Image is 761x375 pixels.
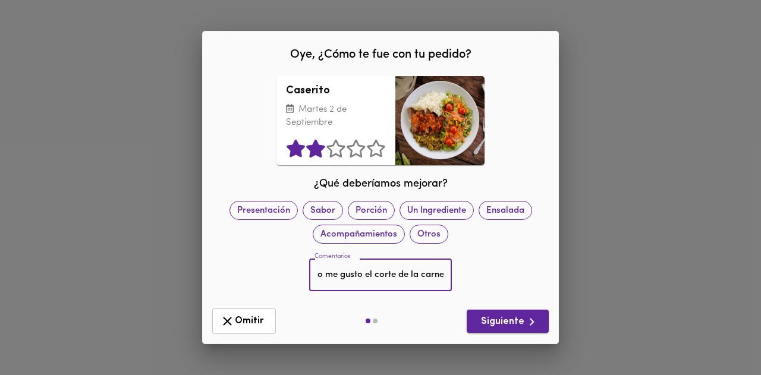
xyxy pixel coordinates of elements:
span: Acompañamientos [313,228,404,240]
button: Siguiente [467,310,549,333]
div: Caserito [395,76,485,165]
div: Otros [410,225,448,244]
span: Omitir [220,314,268,329]
span: Un Ingrediente [400,204,473,216]
div: ¿Qué deberíamos mejorar? [218,171,543,193]
span: Ensalada [479,204,532,216]
button: Omitir [212,308,276,334]
span: Porción [348,204,394,216]
div: Un Ingrediente [400,201,474,220]
h3: Caserito [286,86,386,97]
span: Sabor [303,204,342,216]
div: Porción [348,201,395,220]
div: Presentación [229,201,298,220]
div: Sabor [303,201,343,220]
iframe: Messagebird Livechat Widget [692,306,749,363]
div: Ensalada [479,201,532,220]
span: Siguiente [476,314,539,329]
p: Martes 2 de Septiembre [286,103,386,130]
span: Oye, ¿Cómo te fue con tu pedido? [290,49,471,61]
span: Otros [410,228,448,240]
div: Acompañamientos [313,225,405,244]
span: Presentación [230,204,297,216]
